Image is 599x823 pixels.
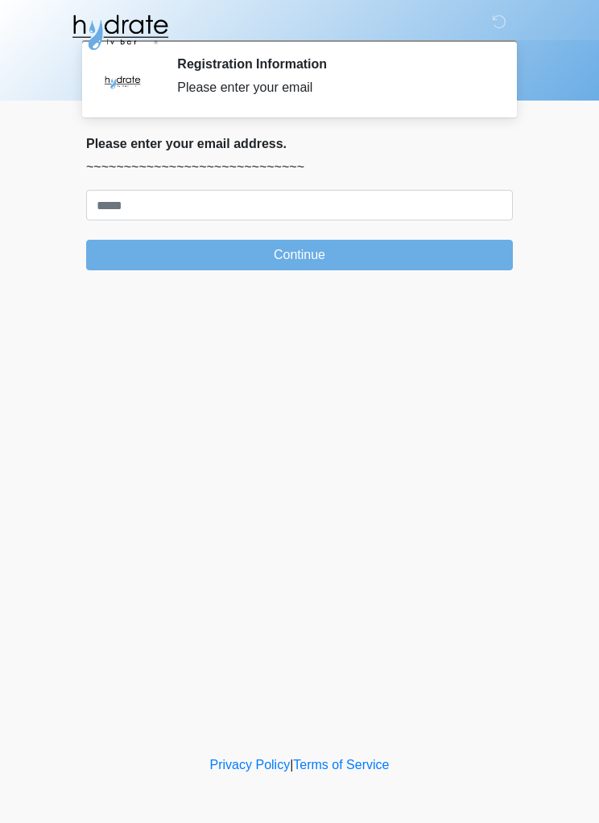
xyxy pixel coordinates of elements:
img: Hydrate IV Bar - Glendale Logo [70,12,170,52]
h2: Please enter your email address. [86,136,513,151]
div: Please enter your email [177,78,489,97]
img: Agent Avatar [98,56,147,105]
a: Privacy Policy [210,758,291,772]
p: ~~~~~~~~~~~~~~~~~~~~~~~~~~~~~ [86,158,513,177]
button: Continue [86,240,513,270]
a: | [290,758,293,772]
a: Terms of Service [293,758,389,772]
